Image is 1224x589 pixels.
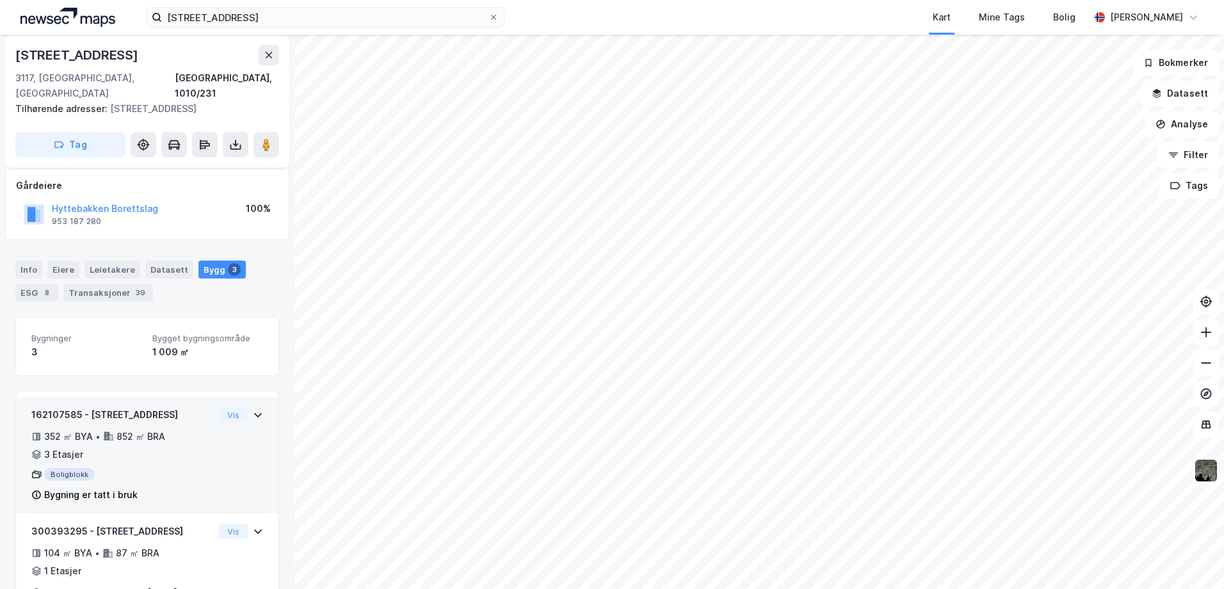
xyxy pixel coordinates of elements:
div: Bygning er tatt i bruk [44,487,138,503]
iframe: Chat Widget [1160,528,1224,589]
button: Vis [219,407,248,423]
div: 3117, [GEOGRAPHIC_DATA], [GEOGRAPHIC_DATA] [15,70,175,101]
input: Søk på adresse, matrikkel, gårdeiere, leietakere eller personer [162,8,488,27]
span: Bygninger [31,333,142,344]
div: 3 [31,344,142,360]
button: Tag [15,132,125,157]
img: 9k= [1194,458,1218,483]
div: [STREET_ADDRESS] [15,45,141,65]
div: Info [15,261,42,278]
div: 3 [228,263,241,276]
div: 104 ㎡ BYA [44,545,92,561]
span: Tilhørende adresser: [15,103,110,114]
div: Mine Tags [979,10,1025,25]
img: logo.a4113a55bc3d86da70a041830d287a7e.svg [20,8,115,27]
div: 953 187 280 [52,216,101,227]
div: [PERSON_NAME] [1110,10,1183,25]
span: Bygget bygningsområde [152,333,263,344]
div: [GEOGRAPHIC_DATA], 1010/231 [175,70,279,101]
div: 352 ㎡ BYA [44,429,93,444]
div: Eiere [47,261,79,278]
button: Tags [1159,173,1219,198]
div: ESG [15,284,58,302]
div: Gårdeiere [16,178,278,193]
button: Datasett [1141,81,1219,106]
div: Leietakere [85,261,140,278]
div: Datasett [145,261,193,278]
div: • [95,432,101,442]
div: Kontrollprogram for chat [1160,528,1224,589]
div: 87 ㎡ BRA [116,545,159,561]
button: Vis [219,524,248,539]
button: Analyse [1145,111,1219,137]
div: Bolig [1053,10,1075,25]
div: Bygg [198,261,246,278]
div: 100% [246,201,271,216]
div: 1 009 ㎡ [152,344,263,360]
div: 1 Etasjer [44,563,81,579]
div: [STREET_ADDRESS] [15,101,269,117]
div: Kart [933,10,951,25]
div: 300393295 - [STREET_ADDRESS] [31,524,214,539]
div: 39 [133,286,148,299]
div: • [95,548,100,558]
div: 162107585 - [STREET_ADDRESS] [31,407,214,423]
button: Bokmerker [1132,50,1219,76]
div: 8 [40,286,53,299]
div: Transaksjoner [63,284,153,302]
div: 852 ㎡ BRA [117,429,165,444]
button: Filter [1157,142,1219,168]
div: 3 Etasjer [44,447,83,462]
